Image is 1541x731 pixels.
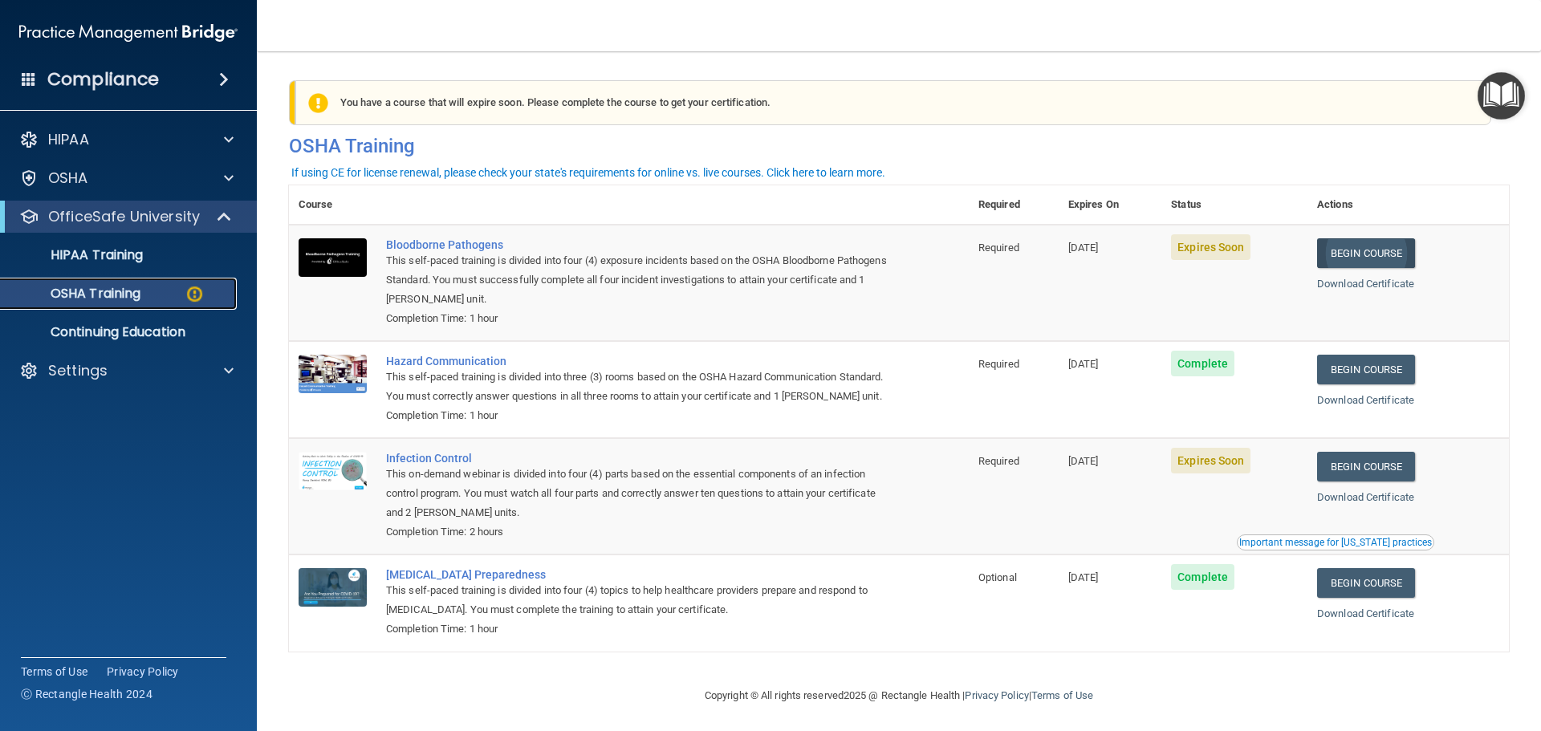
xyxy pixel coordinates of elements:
button: Read this if you are a dental practitioner in the state of CA [1237,534,1434,550]
th: Course [289,185,376,225]
div: This self-paced training is divided into three (3) rooms based on the OSHA Hazard Communication S... [386,368,888,406]
div: This on-demand webinar is divided into four (4) parts based on the essential components of an inf... [386,465,888,522]
img: PMB logo [19,17,238,49]
a: Privacy Policy [965,689,1028,701]
a: Begin Course [1317,238,1415,268]
div: Completion Time: 1 hour [386,309,888,328]
a: Hazard Communication [386,355,888,368]
a: Download Certificate [1317,278,1414,290]
p: HIPAA [48,130,89,149]
img: exclamation-circle-solid-warning.7ed2984d.png [308,93,328,113]
span: Required [978,358,1019,370]
p: Settings [48,361,108,380]
a: Infection Control [386,452,888,465]
span: Ⓒ Rectangle Health 2024 [21,686,152,702]
a: Begin Course [1317,355,1415,384]
p: Continuing Education [10,324,230,340]
a: OSHA [19,169,234,188]
a: Download Certificate [1317,394,1414,406]
th: Actions [1307,185,1509,225]
p: OSHA Training [10,286,140,302]
button: Open Resource Center [1478,72,1525,120]
span: [DATE] [1068,571,1099,583]
div: Completion Time: 1 hour [386,406,888,425]
span: Required [978,242,1019,254]
span: [DATE] [1068,358,1099,370]
a: Bloodborne Pathogens [386,238,888,251]
div: Completion Time: 1 hour [386,619,888,639]
span: [DATE] [1068,242,1099,254]
a: Download Certificate [1317,491,1414,503]
div: You have a course that will expire soon. Please complete the course to get your certification. [295,80,1491,125]
span: Complete [1171,351,1234,376]
div: If using CE for license renewal, please check your state's requirements for online vs. live cours... [291,167,885,178]
a: Begin Course [1317,568,1415,598]
th: Status [1161,185,1307,225]
span: Expires Soon [1171,234,1250,260]
div: This self-paced training is divided into four (4) topics to help healthcare providers prepare and... [386,581,888,619]
a: Settings [19,361,234,380]
button: If using CE for license renewal, please check your state's requirements for online vs. live cours... [289,164,888,181]
div: This self-paced training is divided into four (4) exposure incidents based on the OSHA Bloodborne... [386,251,888,309]
span: Expires Soon [1171,448,1250,473]
th: Expires On [1059,185,1161,225]
span: Optional [978,571,1017,583]
div: Completion Time: 2 hours [386,522,888,542]
div: Copyright © All rights reserved 2025 @ Rectangle Health | | [606,670,1192,721]
a: Terms of Use [1031,689,1093,701]
a: Terms of Use [21,664,87,680]
a: OfficeSafe University [19,207,233,226]
a: HIPAA [19,130,234,149]
h4: Compliance [47,68,159,91]
span: Complete [1171,564,1234,590]
p: OfficeSafe University [48,207,200,226]
a: Privacy Policy [107,664,179,680]
span: Required [978,455,1019,467]
img: warning-circle.0cc9ac19.png [185,284,205,304]
p: HIPAA Training [10,247,143,263]
a: Download Certificate [1317,607,1414,619]
a: [MEDICAL_DATA] Preparedness [386,568,888,581]
div: Important message for [US_STATE] practices [1239,538,1432,547]
th: Required [969,185,1059,225]
span: [DATE] [1068,455,1099,467]
p: OSHA [48,169,88,188]
h4: OSHA Training [289,135,1509,157]
iframe: Drift Widget Chat Controller [1263,617,1522,681]
a: Begin Course [1317,452,1415,481]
